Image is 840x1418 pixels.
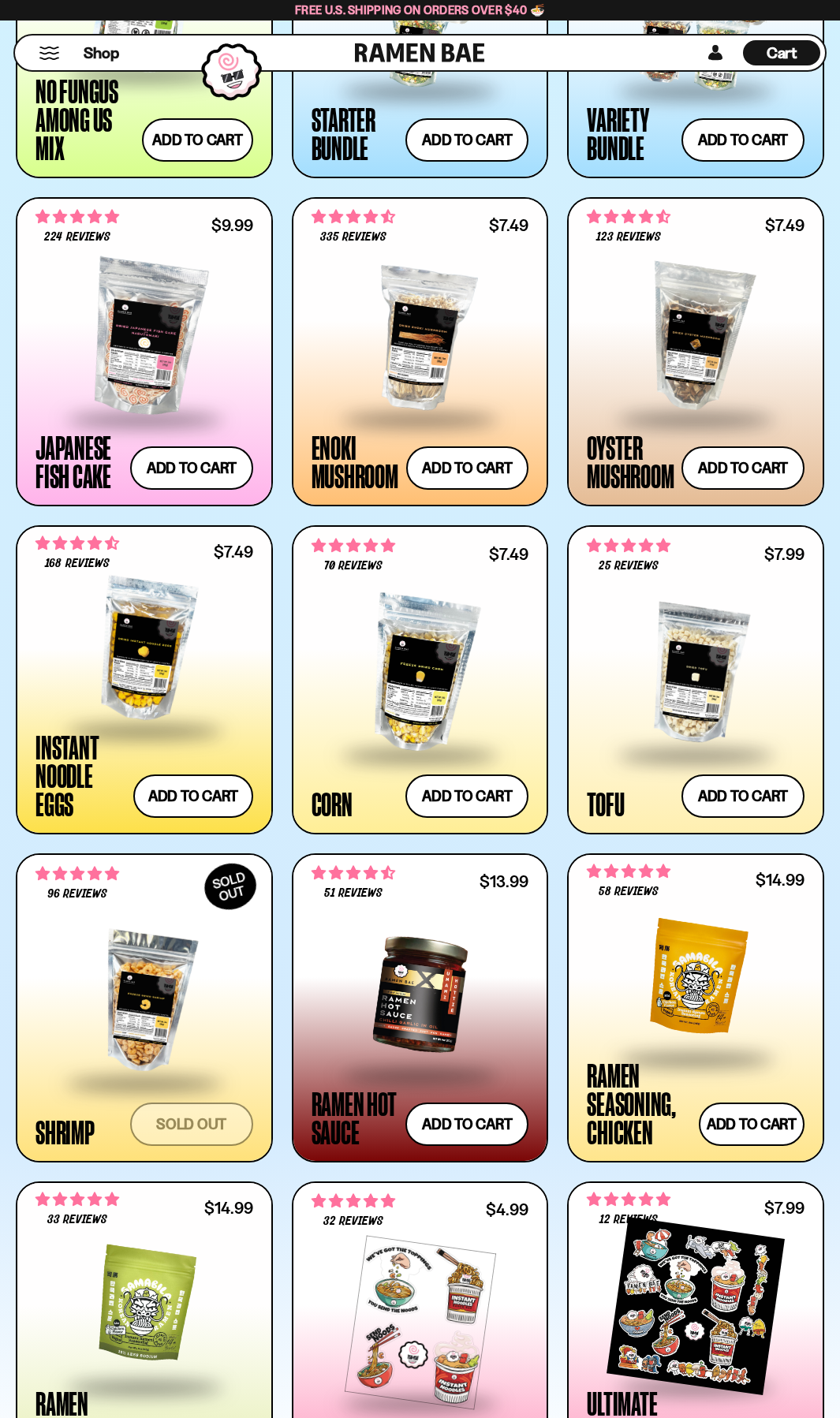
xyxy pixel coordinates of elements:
[486,1202,528,1217] div: $4.99
[35,533,119,554] span: 4.73 stars
[587,433,674,490] div: Oyster Mushroom
[681,446,805,490] button: Add to cart
[295,2,545,17] span: Free U.S. Shipping on Orders over $40 🍜
[35,207,119,227] span: 4.76 stars
[312,535,395,556] span: 4.90 stars
[599,560,659,573] span: 25 reviews
[84,40,119,65] a: Shop
[767,43,797,62] span: Cart
[16,525,273,834] a: 4.73 stars 168 reviews $7.49 Instant Noodle Eggs Add to cart
[35,1118,95,1146] div: Shrimp
[45,558,109,570] span: 168 reviews
[743,35,820,70] a: Cart
[47,1214,107,1226] span: 33 reviews
[292,853,549,1162] a: 4.71 stars 51 reviews $13.99 Ramen Hot Sauce Add to cart
[35,733,125,818] div: Instant Noodle Eggs
[567,197,824,506] a: 4.69 stars 123 reviews $7.49 Oyster Mushroom Add to cart
[133,774,252,818] button: Add to cart
[480,874,528,889] div: $13.99
[587,207,670,227] span: 4.69 stars
[214,544,253,559] div: $7.49
[35,864,119,884] span: 4.90 stars
[587,105,674,162] div: Variety Bundle
[587,535,670,556] span: 4.80 stars
[405,118,528,162] button: Add to cart
[35,433,122,490] div: Japanese Fish Cake
[204,1200,253,1215] div: $14.99
[130,446,252,490] button: Add to cart
[323,1215,383,1228] span: 32 reviews
[324,887,383,900] span: 51 reviews
[756,872,805,887] div: $14.99
[489,547,528,562] div: $7.49
[47,888,107,901] span: 96 reviews
[405,774,528,818] button: Add to cart
[587,789,624,818] div: Tofu
[312,789,353,818] div: Corn
[196,855,264,918] div: SOLD OUT
[406,446,529,490] button: Add to cart
[16,853,273,1162] a: SOLDOUT 4.90 stars 96 reviews Shrimp Sold out
[567,853,824,1162] a: 4.83 stars 58 reviews $14.99 Ramen Seasoning, Chicken Add to cart
[324,560,383,573] span: 70 reviews
[292,197,549,506] a: 4.53 stars 335 reviews $7.49 Enoki Mushroom Add to cart
[764,1200,805,1215] div: $7.99
[764,547,805,562] div: $7.99
[599,886,659,898] span: 58 reviews
[567,525,824,834] a: 4.80 stars 25 reviews $7.99 Tofu Add to cart
[312,433,398,490] div: Enoki Mushroom
[44,231,110,244] span: 224 reviews
[35,1189,119,1210] span: 5.00 stars
[599,1214,658,1226] span: 12 reviews
[489,218,528,233] div: $7.49
[765,218,805,233] div: $7.49
[312,863,395,883] span: 4.71 stars
[16,197,273,506] a: 4.76 stars 224 reviews $9.99 Japanese Fish Cake Add to cart
[35,76,134,162] div: No Fungus Among Us Mix
[699,1103,805,1146] button: Add to cart
[405,1103,528,1146] button: Add to cart
[84,43,119,64] span: Shop
[587,1189,670,1210] span: 5.00 stars
[312,1191,395,1211] span: 4.75 stars
[312,207,395,227] span: 4.53 stars
[681,118,805,162] button: Add to cart
[312,1089,398,1146] div: Ramen Hot Sauce
[320,231,386,244] span: 335 reviews
[596,231,661,244] span: 123 reviews
[312,105,398,162] div: Starter Bundle
[292,525,549,834] a: 4.90 stars 70 reviews $7.49 Corn Add to cart
[587,861,670,882] span: 4.83 stars
[211,218,253,233] div: $9.99
[587,1061,690,1146] div: Ramen Seasoning, Chicken
[681,774,805,818] button: Add to cart
[39,47,60,60] button: Mobile Menu Trigger
[142,118,253,162] button: Add to cart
